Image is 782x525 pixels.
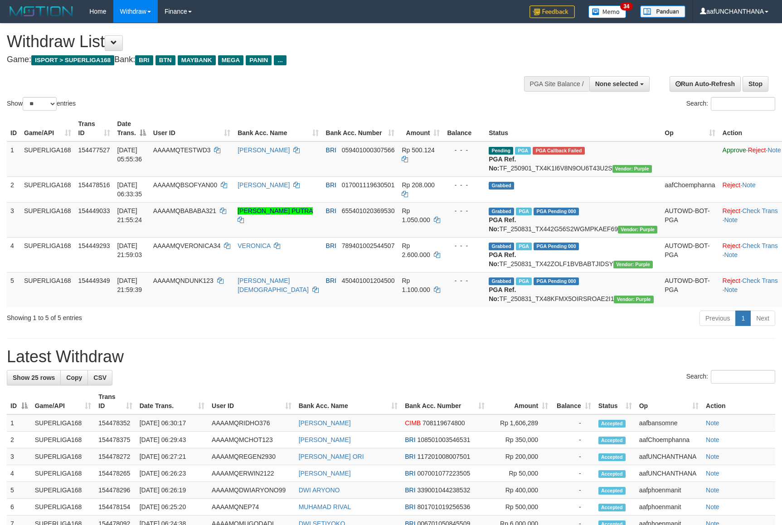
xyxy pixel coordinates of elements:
td: SUPERLIGA168 [20,176,75,202]
a: [PERSON_NAME] [299,419,351,427]
td: Rp 1,606,289 [488,414,552,432]
span: BRI [326,242,336,249]
th: Op: activate to sort column ascending [661,116,719,141]
td: TF_250831_TX42ZOLF1BVBABTJIDSY [485,237,661,272]
td: - [552,448,595,465]
a: Check Trans [742,277,778,284]
th: Game/API: activate to sort column ascending [31,389,95,414]
a: Note [706,503,719,510]
td: 3 [7,448,31,465]
input: Search: [711,370,775,384]
span: BRI [135,55,153,65]
span: Copy 117201008007501 to clipboard [417,453,470,460]
span: AAAAMQVERONICA34 [153,242,221,249]
td: [DATE] 06:30:17 [136,414,208,432]
div: - - - [447,146,481,155]
label: Search: [686,97,775,111]
b: PGA Ref. No: [489,286,516,302]
th: Amount: activate to sort column ascending [398,116,443,141]
span: Copy 655401020369530 to clipboard [342,207,395,214]
th: User ID: activate to sort column ascending [150,116,234,141]
td: SUPERLIGA168 [31,482,95,499]
td: 1 [7,141,20,177]
span: PGA Pending [534,208,579,215]
a: Note [706,436,719,443]
td: [DATE] 06:26:23 [136,465,208,482]
th: Date Trans.: activate to sort column descending [114,116,150,141]
td: AAAAMQREGEN2930 [208,448,295,465]
span: Marked by aafmaleo [515,147,531,155]
th: Status [485,116,661,141]
h4: Game: Bank: [7,55,512,64]
th: Op: activate to sort column ascending [636,389,702,414]
span: Rp 2.600.000 [402,242,430,258]
span: CIMB [405,419,421,427]
span: BRI [326,207,336,214]
b: PGA Ref. No: [489,251,516,267]
div: Showing 1 to 5 of 5 entries [7,310,319,322]
span: Accepted [598,504,626,511]
th: Date Trans.: activate to sort column ascending [136,389,208,414]
td: - [552,482,595,499]
span: ISPORT > SUPERLIGA168 [31,55,114,65]
td: 6 [7,499,31,515]
a: Check Trans [742,207,778,214]
a: Check Trans [742,242,778,249]
td: 1 [7,414,31,432]
span: Grabbed [489,208,514,215]
a: Note [724,216,738,224]
span: [DATE] 06:33:35 [117,181,142,198]
span: Vendor URL: https://trx4.1velocity.biz [613,261,653,268]
td: Rp 500,000 [488,499,552,515]
div: - - - [447,276,481,285]
h1: Withdraw List [7,33,512,51]
span: [DATE] 05:55:36 [117,146,142,163]
span: Copy 708119674800 to clipboard [423,419,465,427]
span: Marked by aafheankoy [516,208,532,215]
td: - [552,465,595,482]
span: Rp 1.050.000 [402,207,430,224]
th: Action [702,389,775,414]
td: AAAAMQMCHOT123 [208,432,295,448]
span: Copy 059401000307566 to clipboard [342,146,395,154]
a: DWI ARYONO [299,486,340,494]
td: 3 [7,202,20,237]
span: Accepted [598,437,626,444]
span: Copy 450401001204500 to clipboard [342,277,395,284]
a: Note [706,453,719,460]
span: Grabbed [489,243,514,250]
a: Next [750,311,775,326]
th: Bank Acc. Number: activate to sort column ascending [401,389,488,414]
a: Previous [699,311,736,326]
span: Marked by aafheankoy [516,277,532,285]
a: [PERSON_NAME] [299,470,351,477]
span: 34 [620,2,632,10]
td: AUTOWD-BOT-PGA [661,237,719,272]
span: PGA Pending [534,243,579,250]
td: 154478375 [95,432,136,448]
span: BRI [326,146,336,154]
span: Rp 1.100.000 [402,277,430,293]
td: SUPERLIGA168 [31,448,95,465]
th: Balance: activate to sort column ascending [552,389,595,414]
a: 1 [735,311,751,326]
a: Stop [743,76,768,92]
span: [DATE] 21:59:39 [117,277,142,293]
td: aafUNCHANTHANA [636,465,702,482]
span: [DATE] 21:55:24 [117,207,142,224]
a: Reject [723,277,741,284]
a: Reject [723,181,741,189]
td: Rp 200,000 [488,448,552,465]
a: [PERSON_NAME] [299,436,351,443]
span: Copy 108501003546531 to clipboard [417,436,470,443]
span: 154449349 [78,277,110,284]
span: [DATE] 21:59:03 [117,242,142,258]
td: 2 [7,432,31,448]
a: Note [706,486,719,494]
td: Rp 50,000 [488,465,552,482]
span: BRI [405,470,415,477]
b: PGA Ref. No: [489,216,516,233]
span: Copy [66,374,82,381]
span: Marked by aafheankoy [516,243,532,250]
span: Vendor URL: https://trx4.1velocity.biz [618,226,657,233]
